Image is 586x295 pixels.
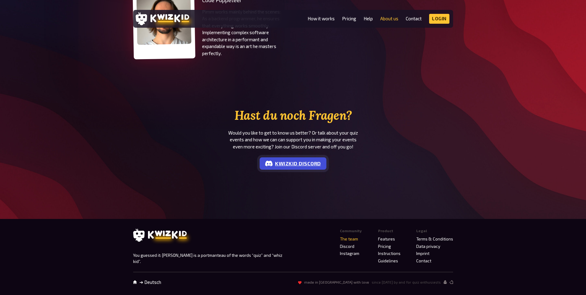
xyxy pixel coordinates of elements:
span: Community [340,229,362,233]
span: Product [378,229,393,233]
a: Data privacy [416,244,440,249]
a: Help [364,16,373,21]
a: Instagram [340,251,359,256]
p: You guessed it: [PERSON_NAME] is a portmanteau of the words “quiz” and “whiz kid”. [133,252,291,265]
a: How it works [308,16,335,21]
a: Discord [340,244,354,249]
a: Instructions [378,251,401,256]
a: ➜ Deutsch [139,280,161,285]
a: Imprint [416,251,429,256]
a: The team [340,236,358,241]
span: Legal [416,229,427,233]
p: Would you like to get to know us better? Or talk about your quiz events and how we can can suppor... [201,129,385,150]
a: Pricing [378,244,391,249]
a: Contact [406,16,422,21]
a: kwizkid Discord [260,157,326,170]
a: Login [429,14,449,24]
a: Contact [416,258,431,263]
a: Pricing [342,16,356,21]
span: since [DATE] by and for quiz enthusiasts [372,280,441,285]
a: Guidelines [378,258,398,263]
a: About us [380,16,398,21]
h2: Hast du noch Fragen? [201,108,385,123]
a: Features [378,236,395,241]
span: made in [GEOGRAPHIC_DATA] with love [304,280,369,285]
a: Terms & Conditions [416,236,453,241]
p: Pimm works mainly behind the scenes: As a backend programmer, he ensures that everything works sm... [202,8,283,57]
